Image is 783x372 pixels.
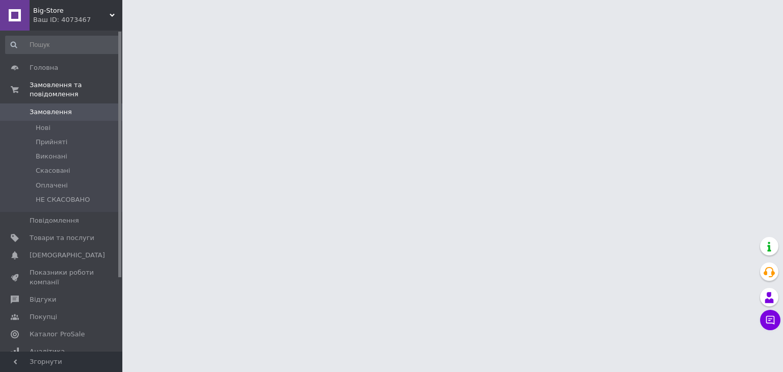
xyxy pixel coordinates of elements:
span: Головна [30,63,58,72]
span: Замовлення та повідомлення [30,81,122,99]
span: [DEMOGRAPHIC_DATA] [30,251,105,260]
button: Чат з покупцем [760,310,780,330]
div: Ваш ID: 4073467 [33,15,122,24]
input: Пошук [5,36,120,54]
span: Показники роботи компанії [30,268,94,286]
span: Big-Store [33,6,110,15]
span: Оплачені [36,181,68,190]
span: Каталог ProSale [30,330,85,339]
span: Аналітика [30,347,65,356]
span: Виконані [36,152,67,161]
span: Відгуки [30,295,56,304]
span: Товари та послуги [30,233,94,243]
span: Повідомлення [30,216,79,225]
span: НЕ СКАСОВАНО [36,195,90,204]
span: Замовлення [30,108,72,117]
span: Прийняті [36,138,67,147]
span: Скасовані [36,166,70,175]
span: Нові [36,123,50,132]
span: Покупці [30,312,57,322]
